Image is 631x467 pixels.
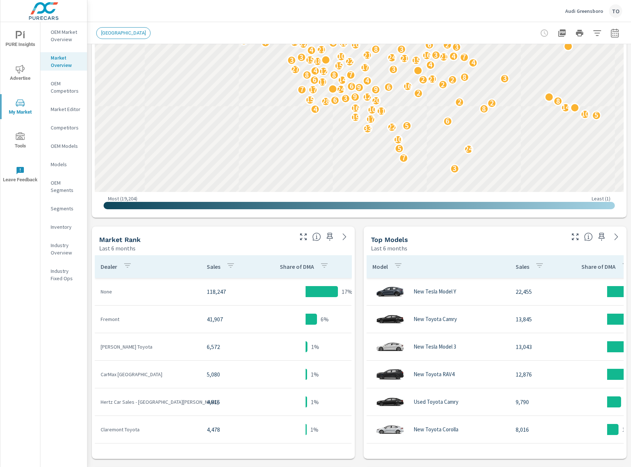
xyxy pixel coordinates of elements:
[332,71,336,79] p: 8
[207,287,254,296] p: 118,247
[99,236,141,243] h5: Market Rank
[516,287,555,296] p: 22,455
[51,54,81,69] p: Market Overview
[51,80,81,95] p: OEM Competitors
[3,31,38,49] span: PURE Insights
[51,124,81,131] p: Competitors
[445,40,449,49] p: 2
[414,316,457,322] p: New Toyota Camry
[462,73,466,82] p: 8
[108,195,137,202] p: Most ( 19,204 )
[311,398,319,406] p: 1%
[368,105,376,114] p: 10
[339,231,350,243] a: See more details in report
[375,418,405,441] img: glamour
[51,205,81,212] p: Segments
[353,92,357,101] p: 9
[400,45,404,54] p: 3
[290,56,294,65] p: 3
[375,391,405,413] img: glamour
[414,371,454,378] p: New Toyota RAV4
[310,425,318,434] p: 1%
[40,240,87,258] div: Industry Overview
[423,51,431,60] p: 16
[311,370,319,379] p: 1%
[374,85,378,94] p: 9
[342,287,353,296] p: 17%
[306,56,314,64] p: 15
[363,51,371,60] p: 21
[333,96,337,104] p: 6
[318,78,327,86] p: 11
[414,288,456,295] p: New Tesla Model Y
[394,135,402,144] p: 10
[51,106,81,113] p: Market Editor
[264,38,268,47] p: 7
[414,399,458,405] p: Used Toyota Camry
[622,425,630,434] p: 1%
[40,26,87,45] div: OEM Market Overview
[40,78,87,96] div: OEM Competitors
[51,142,81,150] p: OEM Models
[610,231,622,243] a: See more details in report
[450,75,454,84] p: 2
[414,343,456,350] p: New Tesla Model 3
[207,425,254,434] p: 4,478
[584,232,593,241] span: Find the biggest opportunities within your model lineup nationwide. [Source: Market registration ...
[581,110,589,118] p: 10
[337,52,345,61] p: 10
[346,57,354,66] p: 22
[101,288,195,295] p: None
[387,83,391,92] p: 6
[40,203,87,214] div: Segments
[3,166,38,184] span: Leave Feedback
[375,281,405,303] img: glamour
[207,398,254,406] p: 4,816
[402,153,406,162] p: 7
[372,96,380,105] p: 20
[337,85,345,94] p: 24
[516,370,555,379] p: 12,876
[207,342,254,351] p: 6,572
[51,242,81,256] p: Industry Overview
[516,263,529,270] p: Sales
[482,104,486,113] p: 8
[364,124,372,133] p: 33
[40,52,87,71] div: Market Overview
[458,97,462,106] p: 2
[291,65,299,74] p: 27
[240,36,248,45] p: 26
[592,195,610,202] p: Least ( 1 )
[421,75,425,84] p: 2
[313,105,317,114] p: 4
[400,54,408,63] p: 21
[351,40,360,49] p: 10
[465,145,473,153] p: 24
[321,315,329,324] p: 6%
[555,26,569,40] button: "Export Report to PDF"
[349,70,353,79] p: 7
[365,76,369,85] p: 4
[40,159,87,170] div: Models
[361,63,369,72] p: 17
[0,22,40,191] div: nav menu
[99,244,136,253] p: Last 6 months
[516,315,555,324] p: 13,845
[40,177,87,196] div: OEM Segments
[40,221,87,232] div: Inventory
[371,244,407,253] p: Last 6 months
[404,82,412,90] p: 16
[363,92,371,101] p: 12
[306,95,314,104] p: 15
[40,265,87,284] div: Industry Fixed Ops
[291,38,299,46] p: 26
[388,53,396,62] p: 24
[428,75,436,83] p: 21
[388,122,396,131] p: 22
[565,8,603,14] p: Audi Greensboro
[562,103,570,112] p: 14
[314,57,322,65] p: 18
[462,53,466,61] p: 7
[339,39,347,47] p: 12
[351,104,360,113] p: 16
